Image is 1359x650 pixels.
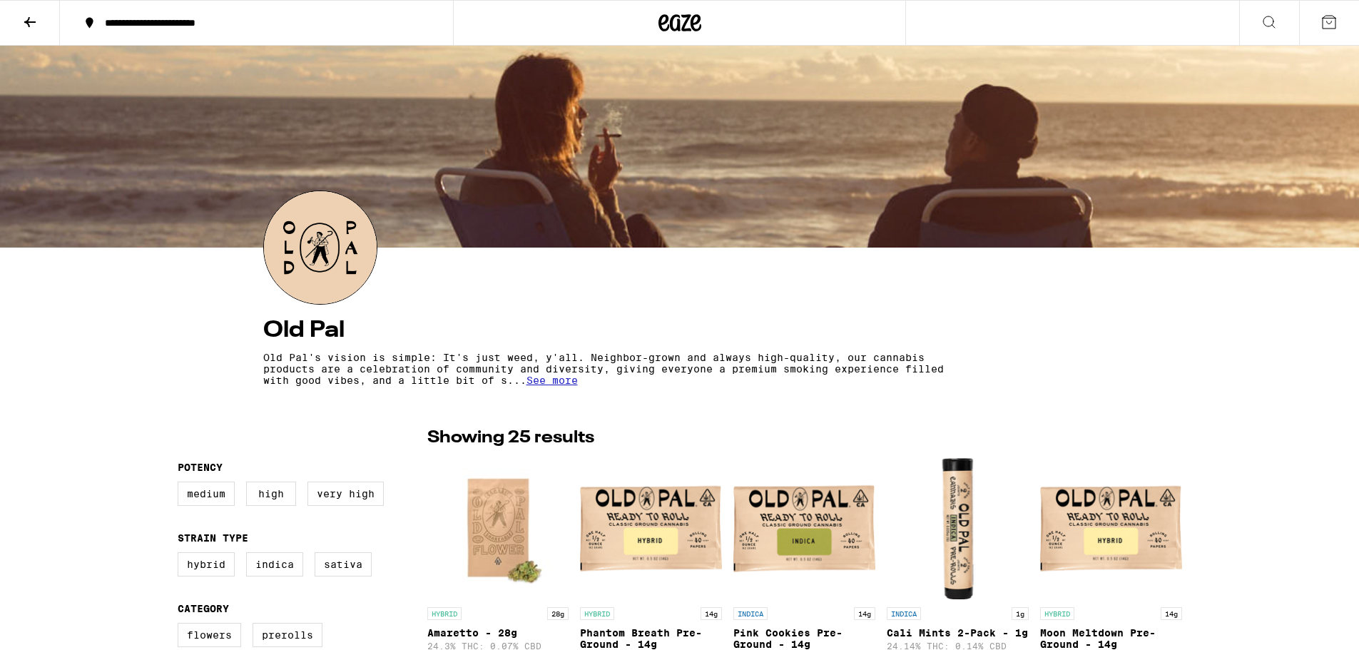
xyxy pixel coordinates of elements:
[733,627,875,650] p: Pink Cookies Pre-Ground - 14g
[427,627,569,639] p: Amaretto - 28g
[1012,607,1029,620] p: 1g
[307,482,384,506] label: Very High
[733,607,768,620] p: INDICA
[263,352,971,386] p: Old Pal's vision is simple: It's just weed, y'all. Neighbor-grown and always high-quality, our ca...
[1040,627,1182,650] p: Moon Meltdown Pre-Ground - 14g
[733,457,875,600] img: Old Pal - Pink Cookies Pre-Ground - 14g
[547,607,569,620] p: 28g
[1040,457,1182,600] img: Old Pal - Moon Meltdown Pre-Ground - 14g
[1040,607,1074,620] p: HYBRID
[701,607,722,620] p: 14g
[854,607,875,620] p: 14g
[887,627,1029,639] p: Cali Mints 2-Pack - 1g
[526,375,578,386] span: See more
[315,552,372,577] label: Sativa
[178,532,248,544] legend: Strain Type
[580,457,722,600] img: Old Pal - Phantom Breath Pre-Ground - 14g
[427,607,462,620] p: HYBRID
[580,627,722,650] p: Phantom Breath Pre-Ground - 14g
[263,319,1096,342] h4: Old Pal
[427,426,594,450] p: Showing 25 results
[178,462,223,473] legend: Potency
[264,191,377,304] img: Old Pal logo
[1161,607,1182,620] p: 14g
[178,623,241,647] label: Flowers
[253,623,322,647] label: Prerolls
[246,552,303,577] label: Indica
[178,603,229,614] legend: Category
[427,457,569,600] img: Old Pal - Amaretto - 28g
[887,457,1029,600] img: Old Pal - Cali Mints 2-Pack - 1g
[246,482,296,506] label: High
[178,482,235,506] label: Medium
[580,607,614,620] p: HYBRID
[178,552,235,577] label: Hybrid
[887,607,921,620] p: INDICA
